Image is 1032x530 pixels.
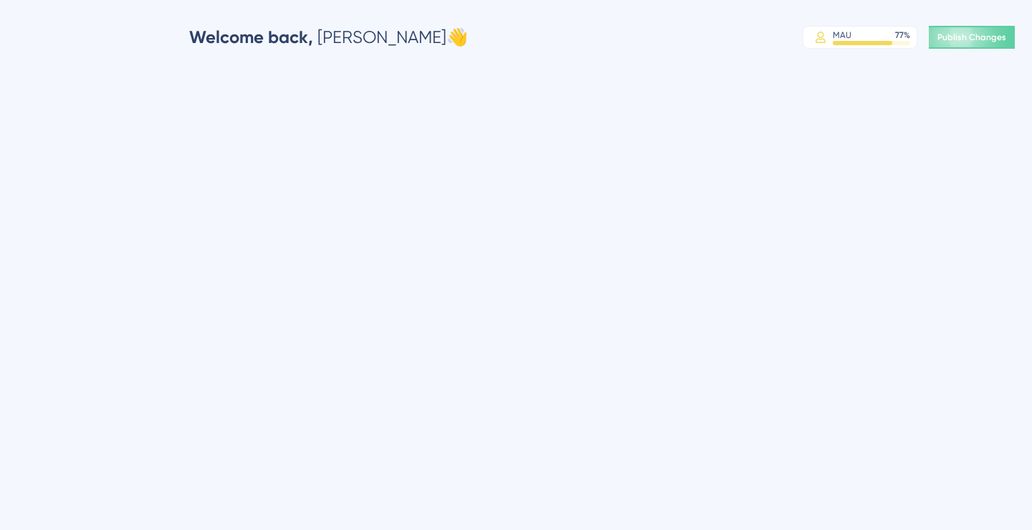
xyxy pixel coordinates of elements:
[833,29,851,41] div: MAU
[189,27,313,47] span: Welcome back,
[189,26,468,49] div: [PERSON_NAME] 👋
[895,29,910,41] div: 77 %
[929,26,1015,49] button: Publish Changes
[937,32,1006,43] span: Publish Changes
